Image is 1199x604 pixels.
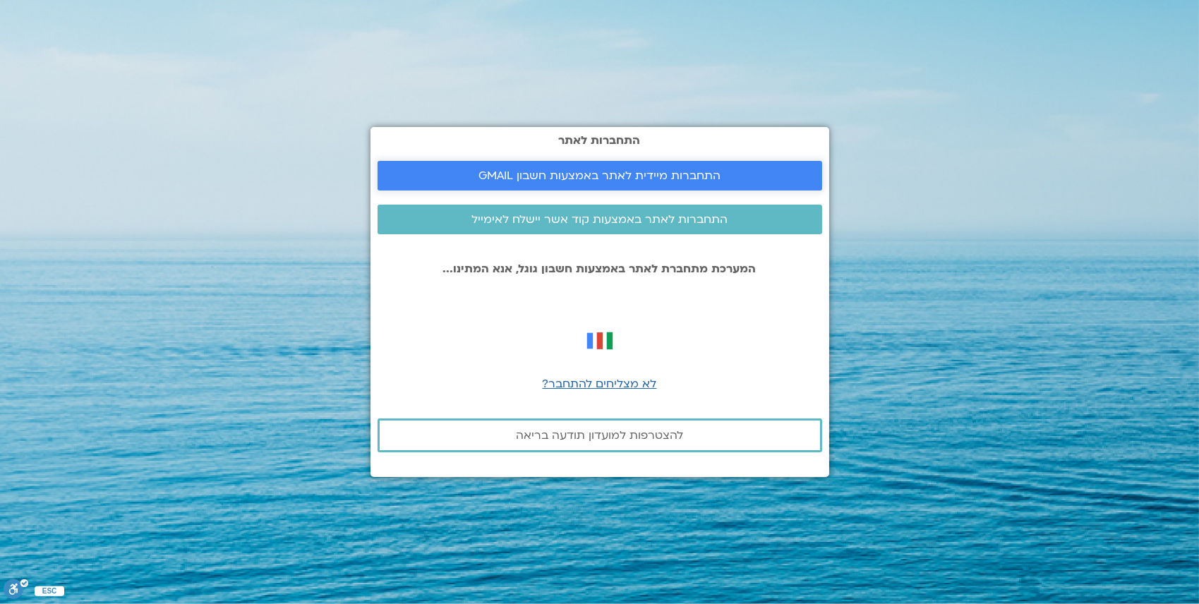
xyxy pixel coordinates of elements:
span: התחברות לאתר באמצעות קוד אשר יישלח לאימייל [471,213,728,226]
a: התחברות מיידית לאתר באמצעות חשבון GMAIL [378,161,822,191]
span: להצטרפות למועדון תודעה בריאה [516,429,683,442]
span: התחברות מיידית לאתר באמצעות חשבון GMAIL [478,169,721,182]
a: להצטרפות למועדון תודעה בריאה [378,418,822,452]
a: התחברות לאתר באמצעות קוד אשר יישלח לאימייל [378,205,822,234]
a: לא מצליחים להתחבר? [543,376,657,392]
h2: התחברות לאתר [378,134,822,147]
p: המערכת מתחברת לאתר באמצעות חשבון גוגל, אנא המתינו... [378,262,822,275]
